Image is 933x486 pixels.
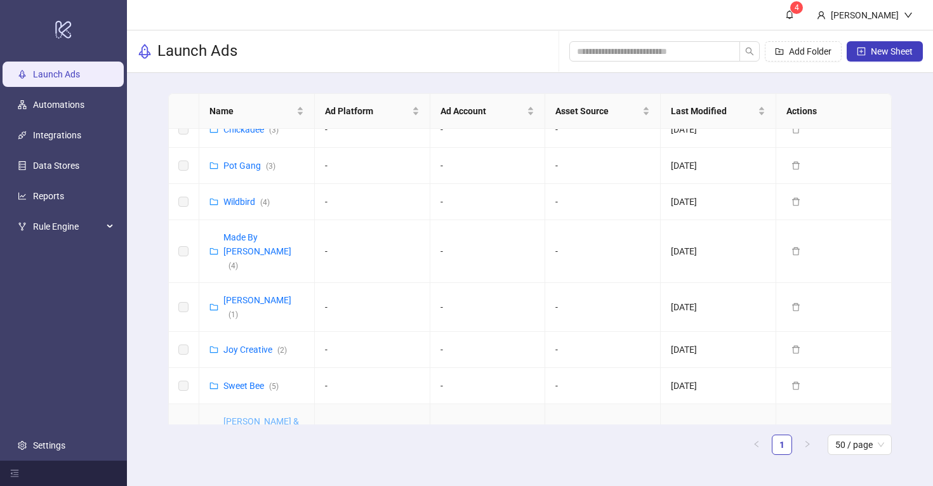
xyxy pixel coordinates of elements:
button: left [746,435,767,455]
span: plus-square [857,47,866,56]
span: ( 5 ) [269,382,279,391]
td: - [430,332,546,368]
td: - [315,184,430,220]
td: - [315,283,430,332]
span: delete [791,303,800,312]
td: [DATE] [661,283,776,332]
li: Previous Page [746,435,767,455]
span: folder [209,125,218,134]
td: - [315,148,430,184]
td: - [315,404,430,481]
span: New Sheet [871,46,913,56]
span: ( 2 ) [277,346,287,355]
span: Rule Engine [33,214,103,239]
th: Name [199,94,315,129]
td: - [315,368,430,404]
span: Add Folder [789,46,831,56]
td: [DATE] [661,148,776,184]
a: Automations [33,100,84,110]
span: folder-add [775,47,784,56]
span: user [817,11,826,20]
td: - [430,112,546,148]
span: delete [791,247,800,256]
div: Page Size [828,435,892,455]
span: 50 / page [835,435,884,454]
th: Ad Account [430,94,546,129]
a: Wildbird(4) [223,197,270,207]
span: rocket [137,44,152,59]
a: Settings [33,440,65,450]
td: - [315,112,430,148]
span: Last Modified [671,104,755,118]
th: Actions [776,94,892,129]
span: ( 4 ) [228,261,238,270]
td: - [545,368,661,404]
td: - [545,332,661,368]
a: Made By [PERSON_NAME](4) [223,232,291,270]
td: [DATE] [661,184,776,220]
a: Joy Creative(2) [223,345,287,355]
a: [PERSON_NAME](1) [223,295,291,319]
a: Reports [33,191,64,201]
span: down [904,11,913,20]
span: delete [791,381,800,390]
td: - [430,404,546,481]
td: [DATE] [661,112,776,148]
td: - [545,184,661,220]
li: Next Page [797,435,817,455]
td: - [315,332,430,368]
td: - [430,184,546,220]
span: 4 [795,3,799,12]
td: - [545,148,661,184]
span: Asset Source [555,104,640,118]
th: Last Modified [661,94,776,129]
a: Data Stores [33,161,79,171]
span: ( 3 ) [266,162,275,171]
span: ( 4 ) [260,198,270,207]
a: Integrations [33,130,81,140]
span: ( 3 ) [269,126,279,135]
sup: 4 [790,1,803,14]
a: Launch Ads [33,69,80,79]
span: Name [209,104,294,118]
span: ( 1 ) [228,310,238,319]
li: 1 [772,435,792,455]
span: folder [209,161,218,170]
span: folder [209,247,218,256]
td: [DATE] [661,368,776,404]
td: - [430,283,546,332]
span: bell [785,10,794,19]
span: menu-fold [10,469,19,478]
td: - [545,220,661,283]
td: - [545,112,661,148]
th: Asset Source [545,94,661,129]
a: 1 [772,435,791,454]
button: New Sheet [847,41,923,62]
span: Ad Platform [325,104,409,118]
span: folder [209,381,218,390]
span: folder [209,345,218,354]
a: Sweet Bee(5) [223,381,279,391]
div: [PERSON_NAME] [826,8,904,22]
span: search [745,47,754,56]
span: Ad Account [440,104,525,118]
a: [PERSON_NAME] & [PERSON_NAME] ([GEOGRAPHIC_DATA])(7) [223,416,315,468]
td: - [430,368,546,404]
span: folder [209,303,218,312]
a: Chickadee(3) [223,124,279,135]
a: Pot Gang(3) [223,161,275,171]
td: - [545,283,661,332]
th: Ad Platform [315,94,430,129]
td: [DATE] [661,220,776,283]
td: - [315,220,430,283]
button: right [797,435,817,455]
span: delete [791,125,800,134]
span: delete [791,345,800,354]
h3: Launch Ads [157,41,237,62]
span: left [753,440,760,448]
td: - [430,148,546,184]
td: [DATE] [661,404,776,481]
button: Add Folder [765,41,842,62]
span: right [804,440,811,448]
span: folder [209,197,218,206]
